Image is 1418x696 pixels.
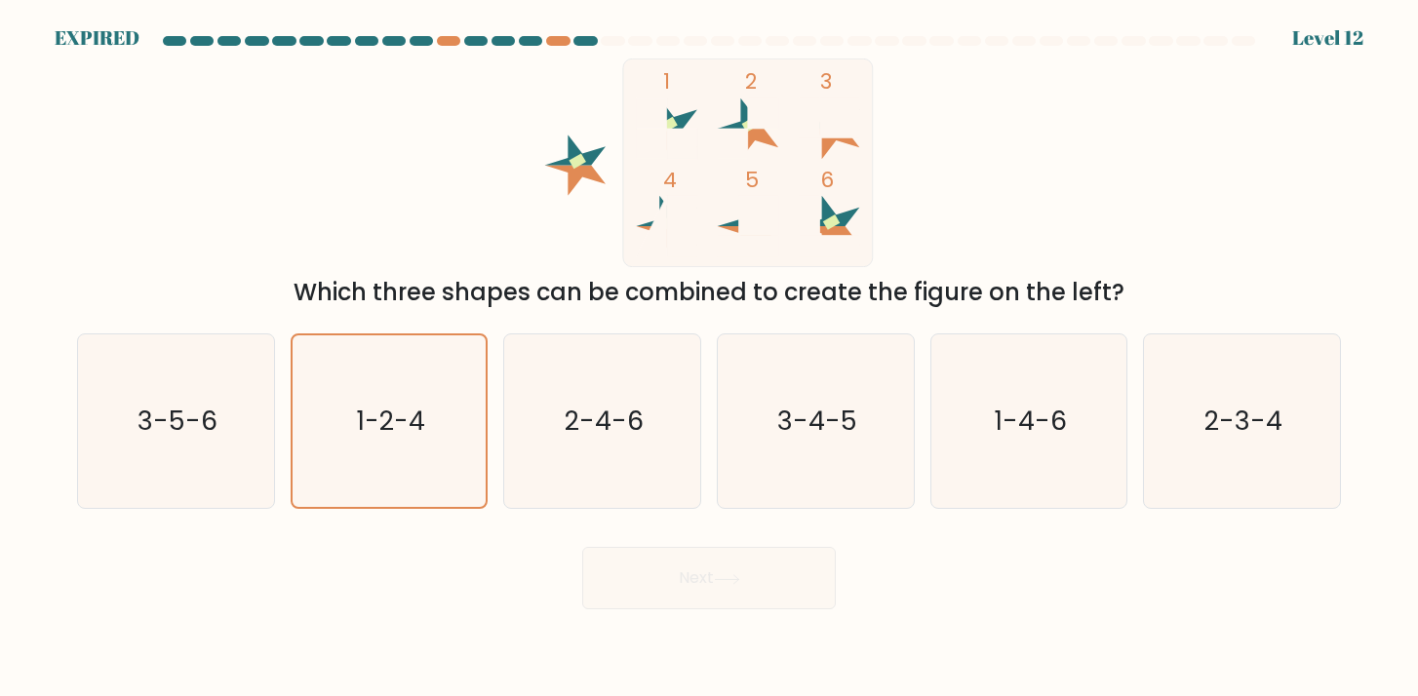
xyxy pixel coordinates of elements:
[1292,23,1363,53] div: Level 12
[55,23,139,53] div: EXPIRED
[664,165,678,195] tspan: 4
[89,275,1329,310] div: Which three shapes can be combined to create the figure on the left?
[745,166,759,196] tspan: 5
[1204,403,1282,439] text: 2-3-4
[138,403,217,439] text: 3-5-6
[745,66,757,97] tspan: 2
[565,403,644,439] text: 2-4-6
[664,66,671,97] tspan: 1
[777,403,857,439] text: 3-4-5
[820,66,832,97] tspan: 3
[820,165,834,195] tspan: 6
[357,403,425,439] text: 1-2-4
[994,403,1067,439] text: 1-4-6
